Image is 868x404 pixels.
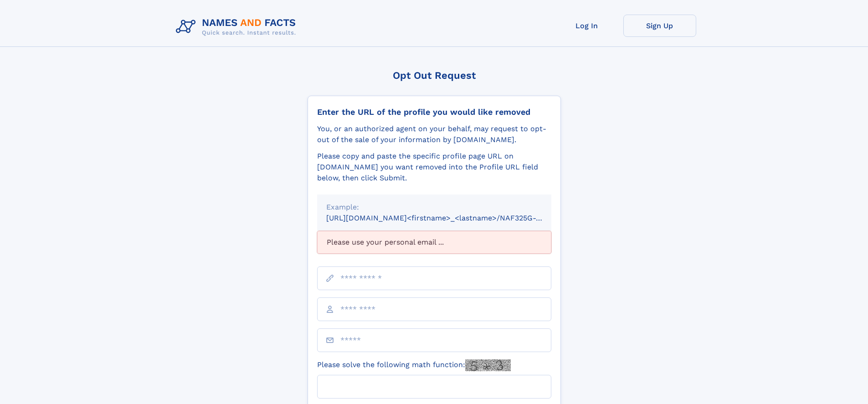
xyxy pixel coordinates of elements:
a: Log In [550,15,623,37]
div: You, or an authorized agent on your behalf, may request to opt-out of the sale of your informatio... [317,123,551,145]
div: Enter the URL of the profile you would like removed [317,107,551,117]
small: [URL][DOMAIN_NAME]<firstname>_<lastname>/NAF325G-xxxxxxxx [326,214,569,222]
div: Example: [326,202,542,213]
img: Logo Names and Facts [172,15,303,39]
div: Please copy and paste the specific profile page URL on [DOMAIN_NAME] you want removed into the Pr... [317,151,551,184]
a: Sign Up [623,15,696,37]
div: Please use your personal email ... [317,231,551,254]
div: Opt Out Request [308,70,561,81]
label: Please solve the following math function: [317,359,511,371]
